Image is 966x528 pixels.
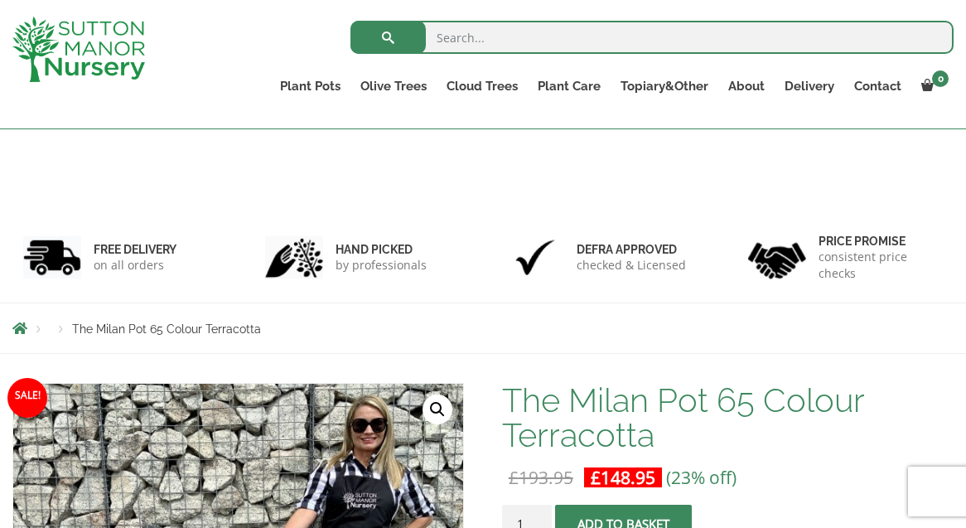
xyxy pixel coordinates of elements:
[270,75,350,98] a: Plant Pots
[932,70,949,87] span: 0
[819,249,944,282] p: consistent price checks
[94,257,176,274] p: on all orders
[506,236,564,279] img: 3.jpg
[748,232,806,283] img: 4.jpg
[350,75,437,98] a: Olive Trees
[591,466,601,489] span: £
[577,242,686,257] h6: Defra approved
[72,322,261,336] span: The Milan Pot 65 Colour Terracotta
[437,75,528,98] a: Cloud Trees
[12,322,954,335] nav: Breadcrumbs
[336,257,427,274] p: by professionals
[577,257,686,274] p: checked & Licensed
[502,383,954,453] h1: The Milan Pot 65 Colour Terracotta
[911,75,954,98] a: 0
[509,466,573,489] bdi: 193.95
[423,395,452,424] a: View full-screen image gallery
[12,17,145,82] img: logo
[611,75,718,98] a: Topiary&Other
[528,75,611,98] a: Plant Care
[94,242,176,257] h6: FREE DELIVERY
[7,378,47,418] span: Sale!
[718,75,775,98] a: About
[350,21,954,54] input: Search...
[591,466,655,489] bdi: 148.95
[819,234,944,249] h6: Price promise
[23,236,81,279] img: 1.jpg
[265,236,323,279] img: 2.jpg
[336,242,427,257] h6: hand picked
[509,466,519,489] span: £
[666,466,737,489] span: (23% off)
[775,75,844,98] a: Delivery
[844,75,911,98] a: Contact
